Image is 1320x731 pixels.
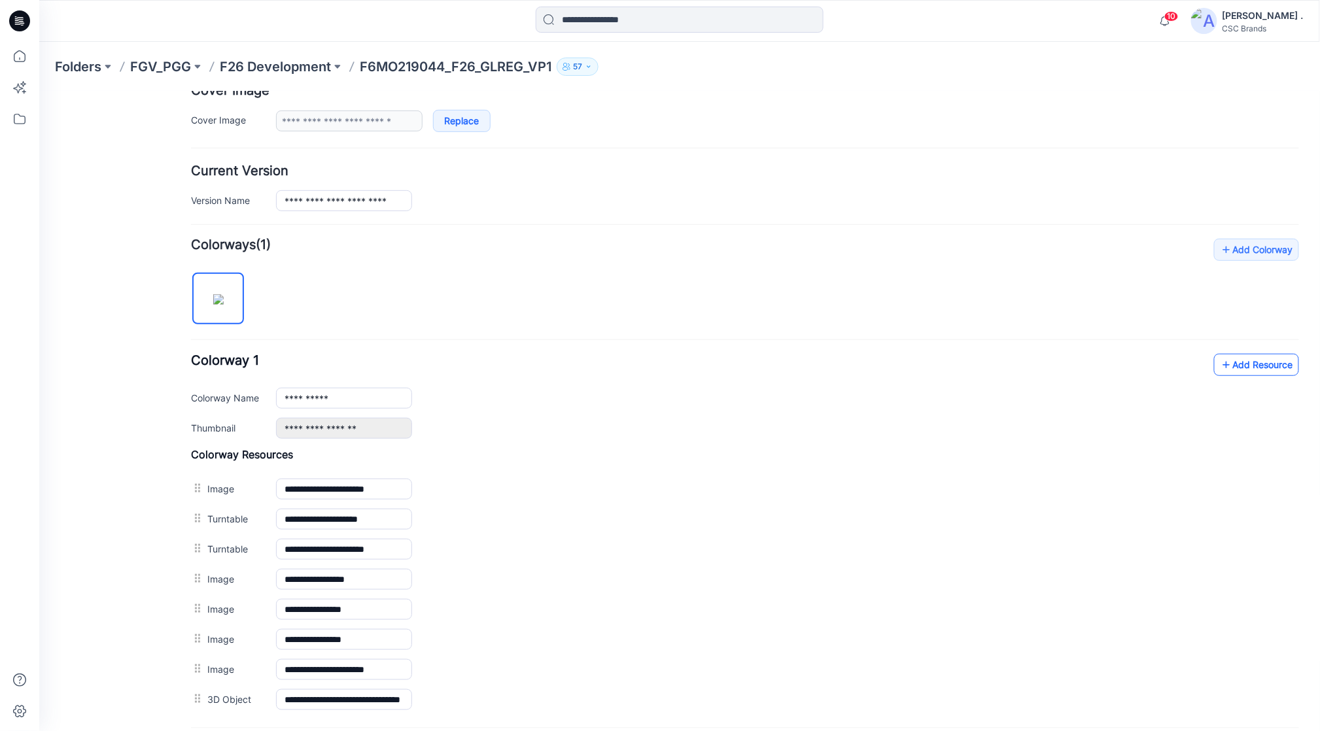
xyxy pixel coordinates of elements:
[168,600,224,615] label: 3D Object
[174,203,184,213] img: eyJhbGciOiJIUzI1NiIsImtpZCI6IjAiLCJzbHQiOiJzZXMiLCJ0eXAiOiJKV1QifQ.eyJkYXRhIjp7InR5cGUiOiJzdG9yYW...
[1223,24,1304,33] div: CSC Brands
[1191,8,1217,34] img: avatar
[39,92,1320,731] iframe: edit-style
[152,145,217,161] strong: Colorways
[220,58,331,76] a: F26 Development
[168,420,224,434] label: Turntable
[152,261,220,277] span: Colorway 1
[55,58,101,76] a: Folders
[168,510,224,524] label: Image
[168,390,224,404] label: Image
[168,450,224,464] label: Turntable
[1175,147,1260,169] a: Add Colorway
[1175,262,1260,284] a: Add Resource
[360,58,551,76] p: F6MO219044_F26_GLREG_VP1
[152,329,224,343] label: Thumbnail
[152,299,224,313] label: Colorway Name
[217,145,232,161] span: (1)
[130,58,191,76] a: FGV_PGG
[152,101,224,116] label: Version Name
[168,480,224,494] label: Image
[557,58,599,76] button: 57
[168,570,224,585] label: Image
[168,540,224,554] label: Image
[1223,8,1304,24] div: [PERSON_NAME] .
[573,59,582,74] p: 57
[1164,11,1179,22] span: 10
[152,356,1260,369] h4: Colorway Resources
